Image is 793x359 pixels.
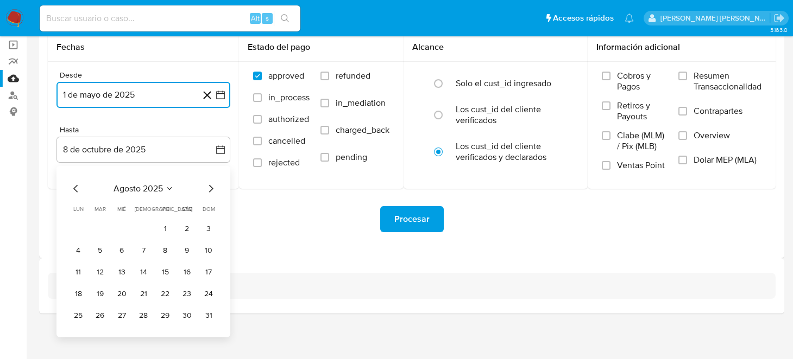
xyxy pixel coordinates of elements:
p: brenda.morenoreyes@mercadolibre.com.mx [660,13,770,23]
a: Notificaciones [625,14,634,23]
span: Alt [251,13,260,23]
span: 3.163.0 [770,25,788,34]
button: search-icon [274,11,296,26]
input: Buscar usuario o caso... [40,11,300,25]
a: Salir [773,12,785,24]
span: Accesos rápidos [553,12,614,24]
span: s [266,13,269,23]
